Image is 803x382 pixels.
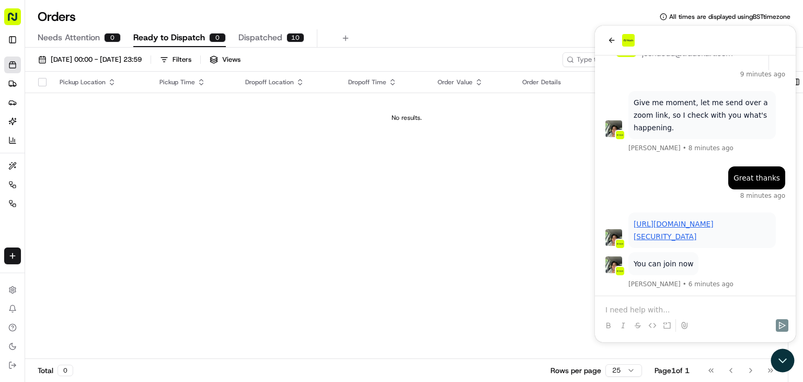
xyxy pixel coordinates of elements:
iframe: Customer support window [595,26,796,342]
div: Pickup Location [60,78,143,86]
span: Needs Attention [38,31,100,44]
span: Ready to Dispatch [133,31,205,44]
div: Page 1 of 1 [655,365,690,376]
div: Dropoff Time [348,78,421,86]
iframe: Open customer support [770,347,798,376]
button: Views [205,52,245,67]
div: Pickup Time [159,78,228,86]
div: Order Details [522,78,581,86]
input: Type to search [563,52,657,67]
div: 0 [209,33,226,42]
p: Rows per page [550,365,601,376]
div: Order Value [438,78,506,86]
div: Dropoff Location [245,78,332,86]
div: 0 [104,33,121,42]
div: Total [38,365,73,376]
div: No results. [29,114,784,122]
span: Dispatched [238,31,282,44]
div: 10 [286,33,304,42]
div: 0 [58,365,73,376]
h1: Orders [38,8,76,25]
button: [DATE] 00:00 - [DATE] 23:59 [33,52,146,67]
span: Views [222,55,240,64]
button: Filters [155,52,196,67]
span: All times are displayed using BST timezone [669,13,790,21]
div: Filters [173,55,191,64]
span: [DATE] 00:00 - [DATE] 23:59 [51,55,142,64]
